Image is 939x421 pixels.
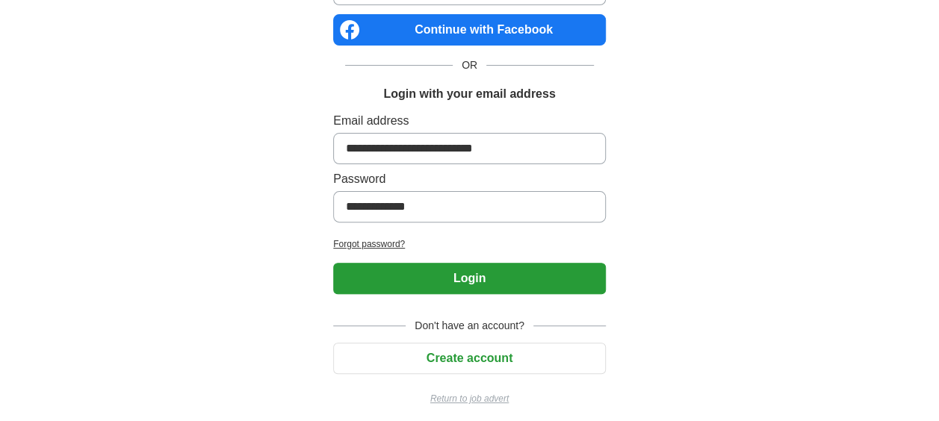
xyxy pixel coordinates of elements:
h1: Login with your email address [383,85,555,103]
button: Create account [333,343,606,374]
label: Password [333,170,606,188]
span: Don't have an account? [406,318,533,334]
a: Continue with Facebook [333,14,606,46]
a: Create account [333,352,606,364]
button: Login [333,263,606,294]
a: Return to job advert [333,392,606,405]
span: OR [453,57,486,73]
a: Forgot password? [333,237,606,251]
label: Email address [333,112,606,130]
